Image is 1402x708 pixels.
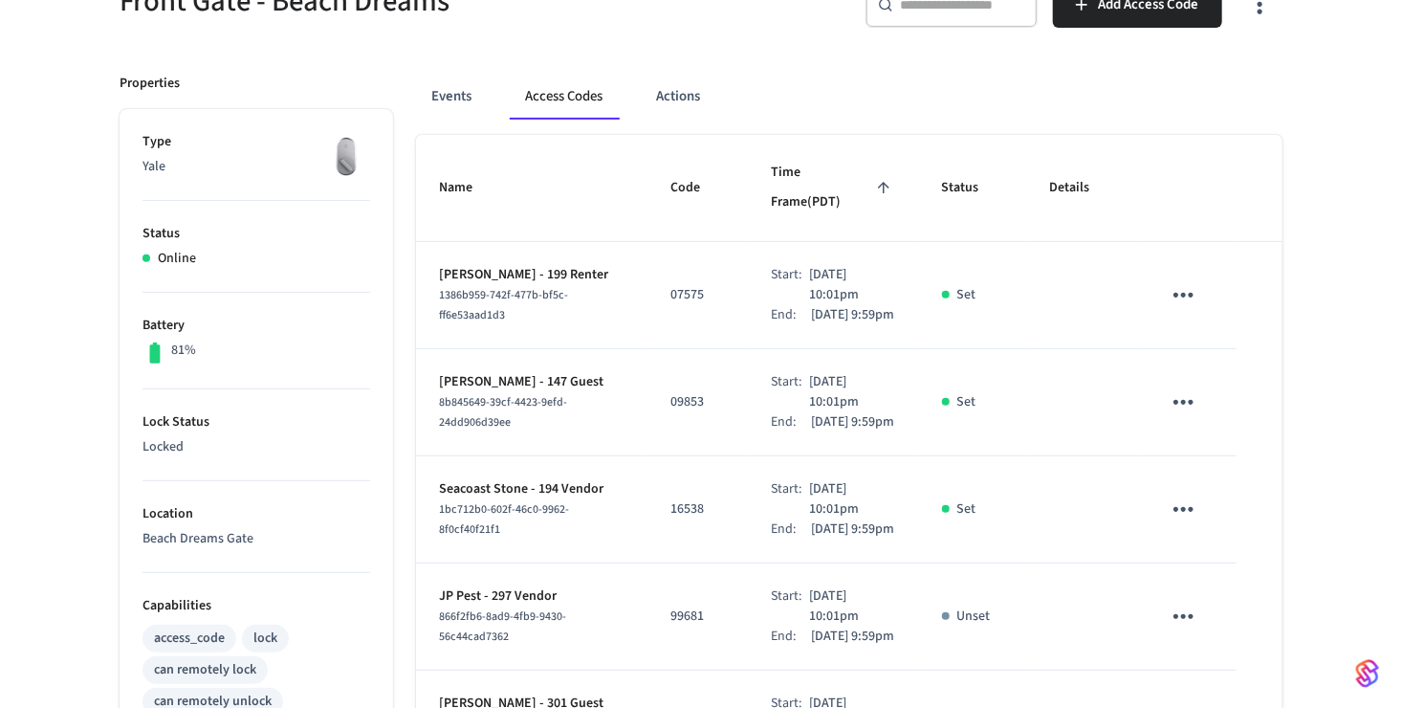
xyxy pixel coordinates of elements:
[771,627,811,647] div: End:
[771,305,811,325] div: End:
[1050,173,1115,203] span: Details
[957,285,976,305] p: Set
[142,157,370,177] p: Yale
[171,341,196,361] p: 81%
[142,596,370,616] p: Capabilities
[670,285,725,305] p: 07575
[439,287,568,323] span: 1386b959-742f-477b-bf5c-ff6e53aad1d3
[439,265,624,285] p: [PERSON_NAME] - 199 Renter
[142,437,370,457] p: Locked
[810,265,896,305] p: [DATE] 10:01pm
[957,499,976,520] p: Set
[439,608,566,645] span: 866f2fb6-8ad9-4fb9-9430-56c44cad7362
[142,132,370,152] p: Type
[510,74,618,120] button: Access Codes
[439,501,569,538] span: 1bc712b0-602f-46c0-9962-8f0cf40f21f1
[670,499,725,520] p: 16538
[811,305,894,325] p: [DATE] 9:59pm
[771,158,895,218] span: Time Frame(PDT)
[810,479,896,520] p: [DATE] 10:01pm
[120,74,180,94] p: Properties
[253,629,277,649] div: lock
[439,372,624,392] p: [PERSON_NAME] - 147 Guest
[154,660,256,680] div: can remotely lock
[810,372,896,412] p: [DATE] 10:01pm
[811,520,894,540] p: [DATE] 9:59pm
[439,394,567,431] span: 8b845649-39cf-4423-9efd-24dd906d39ee
[942,173,1004,203] span: Status
[142,504,370,524] p: Location
[416,74,487,120] button: Events
[957,607,991,627] p: Unset
[322,132,370,180] img: August Wifi Smart Lock 3rd Gen, Silver, Front
[771,479,809,520] div: Start:
[670,173,725,203] span: Code
[439,586,624,607] p: JP Pest - 297 Vendor
[154,629,225,649] div: access_code
[670,607,725,627] p: 99681
[439,479,624,499] p: Seacoast Stone - 194 Vendor
[771,412,811,432] div: End:
[810,586,896,627] p: [DATE] 10:01pm
[771,586,809,627] div: Start:
[142,412,370,432] p: Lock Status
[142,529,370,549] p: Beach Dreams Gate
[670,392,725,412] p: 09853
[1356,658,1379,689] img: SeamLogoGradient.69752ec5.svg
[811,412,894,432] p: [DATE] 9:59pm
[811,627,894,647] p: [DATE] 9:59pm
[771,520,811,540] div: End:
[142,316,370,336] p: Battery
[439,173,497,203] span: Name
[142,224,370,244] p: Status
[771,265,809,305] div: Start:
[957,392,976,412] p: Set
[641,74,715,120] button: Actions
[771,372,809,412] div: Start:
[158,249,196,269] p: Online
[416,74,1282,120] div: ant example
